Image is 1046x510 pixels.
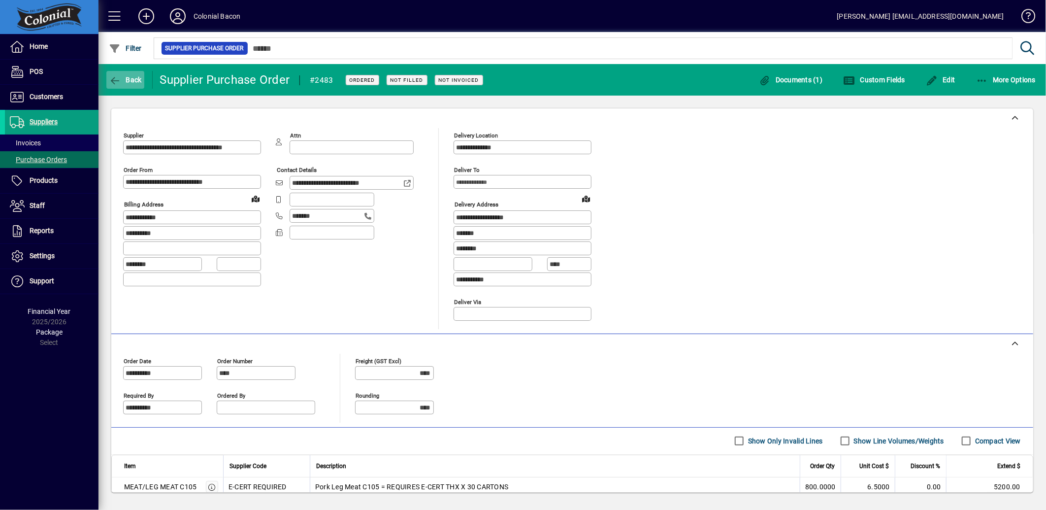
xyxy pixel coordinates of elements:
span: Package [36,328,63,336]
span: Pork Leg Meat C105 = REQUIRES E-CERT THX X 30 CARTONS [315,482,508,492]
button: Profile [162,7,194,25]
span: Custom Fields [843,76,905,84]
span: Discount % [911,461,940,472]
div: Colonial Bacon [194,8,240,24]
td: 5200.00 [946,477,1033,497]
span: Documents (1) [759,76,823,84]
span: POS [30,68,43,75]
span: More Options [976,76,1036,84]
span: Support [30,277,54,285]
mat-label: Freight (GST excl) [356,357,401,364]
button: Custom Fields [841,71,908,89]
span: Invoices [10,139,41,147]
mat-label: Required by [124,392,154,399]
button: Add [131,7,162,25]
a: View on map [578,191,594,206]
a: View on map [248,191,263,206]
mat-label: Order from [124,167,153,173]
span: Staff [30,202,45,209]
mat-label: Attn [290,132,301,139]
label: Show Line Volumes/Weights [852,436,944,446]
div: [PERSON_NAME] [EMAIL_ADDRESS][DOMAIN_NAME] [837,8,1004,24]
span: Products [30,176,58,184]
span: Back [109,76,142,84]
span: Not Invoiced [439,77,479,83]
span: Suppliers [30,118,58,126]
span: Edit [926,76,955,84]
a: Reports [5,219,98,243]
span: Filter [109,44,142,52]
td: 800.0000 [800,477,841,497]
span: Customers [30,93,63,101]
button: Documents (1) [756,71,825,89]
td: 0.00 [895,477,946,497]
span: Purchase Orders [10,156,67,164]
button: Back [106,71,144,89]
mat-label: Order number [217,357,253,364]
div: MEAT/LEG MEAT C105 [124,482,197,492]
span: Supplier Code [229,461,266,472]
label: Show Only Invalid Lines [746,436,823,446]
mat-label: Delivery Location [454,132,498,139]
mat-label: Order date [124,357,151,364]
span: Unit Cost $ [859,461,889,472]
div: Supplier Purchase Order [160,72,290,88]
a: Staff [5,194,98,218]
button: Filter [106,39,144,57]
label: Compact View [973,436,1021,446]
app-page-header-button: Back [98,71,153,89]
span: Reports [30,227,54,235]
span: Ordered [350,77,375,83]
button: More Options [974,71,1039,89]
button: Edit [923,71,958,89]
span: Supplier Purchase Order [165,43,244,53]
span: Settings [30,252,55,260]
a: Support [5,269,98,294]
a: Invoices [5,135,98,151]
span: Extend $ [997,461,1020,472]
span: Item [124,461,136,472]
span: Order Qty [810,461,835,472]
span: Home [30,42,48,50]
a: Knowledge Base [1014,2,1034,34]
a: Purchase Orders [5,151,98,168]
a: Settings [5,244,98,269]
span: Financial Year [28,307,71,315]
a: POS [5,60,98,84]
span: Description [316,461,346,472]
mat-label: Supplier [124,132,144,139]
mat-label: Deliver via [454,298,481,305]
td: E-CERT REQUIRED [223,477,310,497]
div: #2483 [310,72,333,88]
a: Home [5,34,98,59]
a: Products [5,169,98,193]
mat-label: Deliver To [454,167,480,173]
mat-label: Rounding [356,392,379,399]
a: Customers [5,85,98,109]
td: 6.5000 [841,477,895,497]
mat-label: Ordered by [217,392,245,399]
span: Not Filled [391,77,424,83]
